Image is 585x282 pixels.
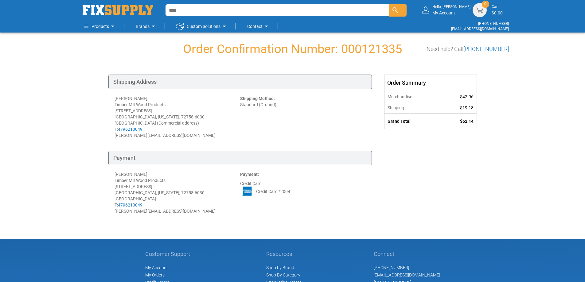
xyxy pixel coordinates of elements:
span: My Account [145,265,168,270]
div: [PERSON_NAME] Timber Mill Wood Products [STREET_ADDRESS] [GEOGRAPHIC_DATA], [US_STATE], 72758-603... [115,95,240,138]
span: $19.18 [460,105,474,110]
a: Products [84,20,116,33]
div: My Account [432,4,470,16]
a: 4796210049 [118,127,142,132]
div: Payment [108,151,372,165]
a: Contact [247,20,270,33]
div: Shipping Address [108,75,372,89]
span: $62.14 [460,119,474,124]
a: [EMAIL_ADDRESS][DOMAIN_NAME] [374,272,440,277]
div: Order Summary [384,75,477,91]
th: Merchandise [384,91,441,102]
small: Hello, [PERSON_NAME] [432,4,470,10]
a: Shop By Category [266,272,300,277]
h5: Customer Support [145,251,193,257]
img: AE [240,187,254,196]
a: [EMAIL_ADDRESS][DOMAIN_NAME] [451,27,509,31]
h1: Order Confirmation Number: 000121335 [76,42,509,56]
div: Credit Card [240,171,366,214]
span: Credit Card *2004 [256,188,290,195]
th: Shipping [384,102,441,114]
span: $42.96 [460,94,474,99]
span: 0 [484,2,486,7]
span: My Orders [145,272,165,277]
a: store logo [83,5,153,15]
strong: Shipping Method: [240,96,275,101]
a: [PHONE_NUMBER] [463,46,509,52]
img: Fix Industrial Supply [83,5,153,15]
span: $0.00 [492,10,503,15]
div: [PERSON_NAME] Timber Mill Wood Products [STREET_ADDRESS] [GEOGRAPHIC_DATA], [US_STATE], 72758-603... [115,171,240,214]
a: Brands [136,20,157,33]
a: [PHONE_NUMBER] [478,21,509,26]
strong: Payment: [240,172,259,177]
h5: Resources [266,251,301,257]
a: 4796210049 [118,203,142,207]
h5: Connect [374,251,440,257]
a: Shop by Brand [266,265,294,270]
a: Custom Solutions [176,20,228,33]
small: Cart [492,4,503,10]
a: [PHONE_NUMBER] [374,265,409,270]
strong: Grand Total [388,119,411,124]
h3: Need help? Call [427,46,509,52]
div: Standard (Ground) [240,95,366,138]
